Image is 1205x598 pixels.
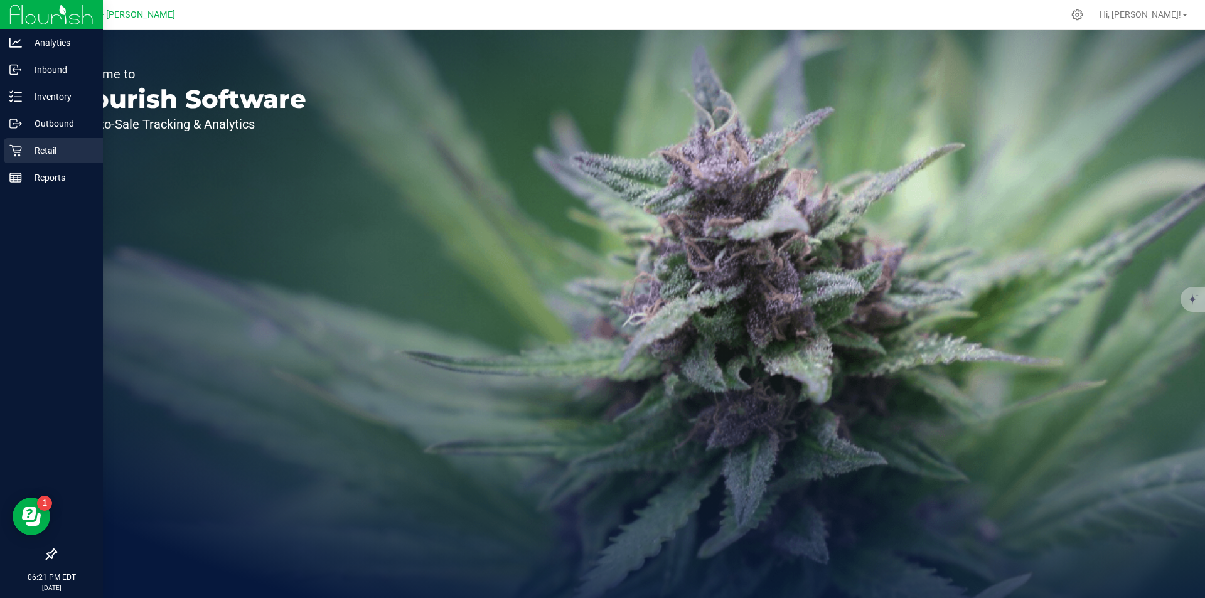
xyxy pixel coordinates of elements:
[9,171,22,184] inline-svg: Reports
[9,36,22,49] inline-svg: Analytics
[9,117,22,130] inline-svg: Outbound
[1100,9,1181,19] span: Hi, [PERSON_NAME]!
[22,62,97,77] p: Inbound
[22,170,97,185] p: Reports
[68,118,306,131] p: Seed-to-Sale Tracking & Analytics
[82,9,175,20] span: GA1 - [PERSON_NAME]
[13,498,50,535] iframe: Resource center
[6,583,97,592] p: [DATE]
[22,89,97,104] p: Inventory
[68,87,306,112] p: Flourish Software
[9,144,22,157] inline-svg: Retail
[37,496,52,511] iframe: Resource center unread badge
[22,116,97,131] p: Outbound
[6,572,97,583] p: 06:21 PM EDT
[68,68,306,80] p: Welcome to
[9,63,22,76] inline-svg: Inbound
[1069,9,1085,21] div: Manage settings
[22,143,97,158] p: Retail
[9,90,22,103] inline-svg: Inventory
[22,35,97,50] p: Analytics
